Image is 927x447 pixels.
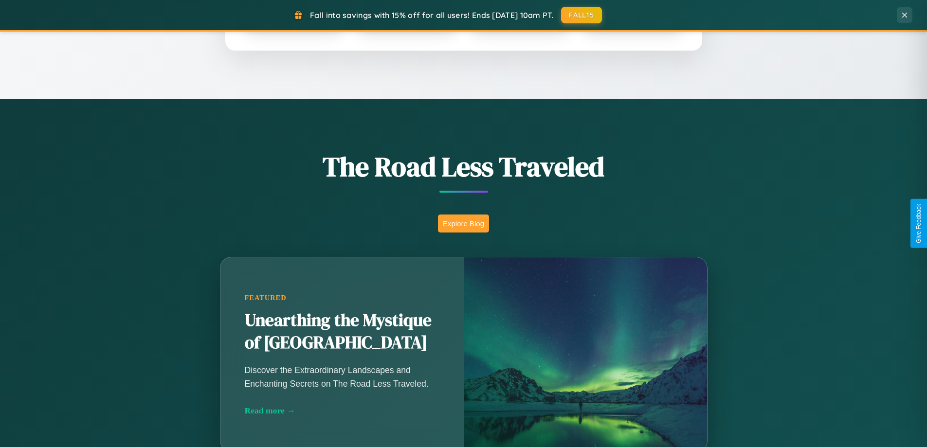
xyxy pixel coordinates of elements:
h1: The Road Less Traveled [172,148,756,185]
h2: Unearthing the Mystique of [GEOGRAPHIC_DATA] [245,309,439,354]
button: Explore Blog [438,215,489,232]
p: Discover the Extraordinary Landscapes and Enchanting Secrets on The Road Less Traveled. [245,363,439,391]
div: Featured [245,294,439,302]
span: Fall into savings with 15% off for all users! Ends [DATE] 10am PT. [310,10,554,20]
div: Read more → [245,406,439,416]
button: FALL15 [561,7,602,23]
div: Give Feedback [915,204,922,243]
